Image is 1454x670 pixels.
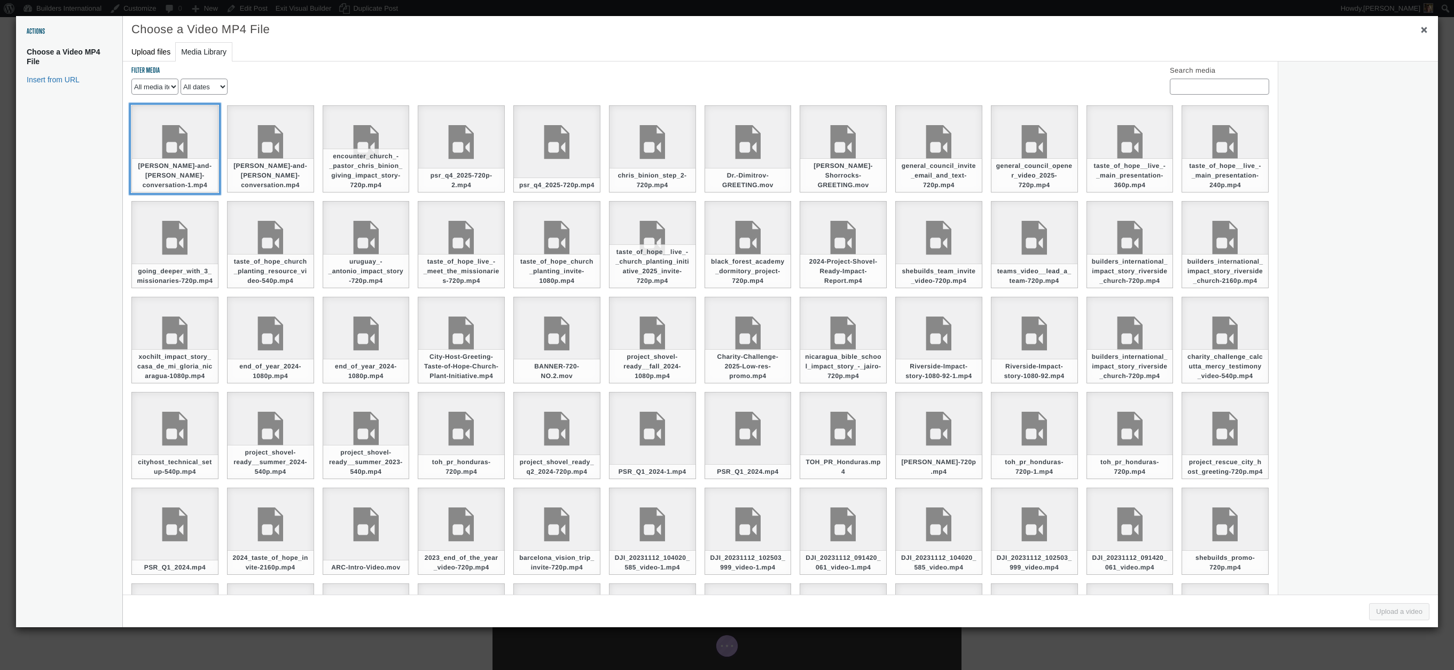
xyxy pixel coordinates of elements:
li: encounter_church_-_pastor_chris_binion_giving_impact_story (720p) [318,101,414,197]
li: end_of_year_2024 (1080p) [223,292,318,388]
li: DJI_20231112_104020_585_video [891,483,987,579]
li: DJI_20231112_104020_585_video [605,483,700,579]
li: xochilt_impact_story_casa_de_mi_gloria,_nicaragua (1080p) [127,292,223,388]
li: City Host Greeting - Taste of Hope - Church Plant Initiative [413,292,509,388]
li: project_shovel-ready__fall_2024 (1080p) [605,292,700,388]
li: taste_of_hope_|_live_-_main_presentation (240p) [1177,101,1273,197]
li: general_council_invite_(email_and_text) (720p) [891,101,987,197]
button: Upload a video [1369,603,1429,620]
li: taste_of_hope_|_live_-_main_presentation (360p) [1082,101,1178,197]
li: psr_q4_2025 (720p) [509,101,605,197]
li: project_shovel-ready__summer_2024 (540p) [223,388,318,483]
li: teams_video__lead_a_team (720p) [987,197,1082,292]
li: Charity Challenge 2025 Low res promo [700,292,796,388]
li: project_shovel-ready__summer_2023 (540p) [318,388,414,483]
li: Earl & Tammie Shorrocks GREETING [795,101,891,197]
li: taste_of_hope_church_planting_resource_video (540p) [223,197,318,292]
li: PSR_Q1_2024 [700,388,796,483]
li: DJI_20231112_102503_999_video [700,483,796,579]
h1: Choose a Video MP4 File [123,16,1438,43]
li: project_rescue_city_host_greeting (720p) [1177,388,1273,483]
li: taste_of_hope_live_-_meet_the_missionaries (720p) [413,197,509,292]
li: ARC Intro Video [318,483,414,579]
li: DJI_20231112_091420_061_video [1082,483,1178,579]
li: shebuilds_team_invite_video (720p) [891,197,987,292]
li: psr_q4_2025 (720p)-2 [413,101,509,197]
li: builders_international_impact_story_riverside_church (720p) [1082,197,1178,292]
button: Insert from URL [16,71,122,89]
li: general_council_opener_video_2025 (720p) [987,101,1082,197]
li: shebuilds_promo (720p) [1177,483,1273,579]
li: Riverside Impact story 1080 92 [891,292,987,388]
li: builders_international_impact_story_riverside_church (2160p) [1177,197,1273,292]
li: veronika_impact_story_with_subtitles (720p) [891,388,987,483]
li: black_forest_academy_dormitory_project (720p) [700,197,796,292]
li: Kenton Moody and Jeremy Godwin conversation [223,101,318,197]
li: 2023_end_of_the_year_video (720p) [413,483,509,579]
li: 2024_taste_of_hope_invite (2160p) [223,483,318,579]
button: Upload files [126,43,176,61]
li: end_of_year_2024 (1080p) [318,292,414,388]
button: Media Library [175,42,232,61]
li: going_deeper_with_3_missionaries (720p) [127,197,223,292]
li: PSR_Q1_2024 [127,483,223,579]
li: 2024 Project Shovel Ready Impact Report [795,197,891,292]
li: project_shovel_ready_q2_2024 (720p) [509,388,605,483]
li: Riverside Impact story 1080 92 [987,292,1082,388]
li: DJI_20231112_091420_061_video [795,483,891,579]
li: uruguay_-_antonio_impact_story (720p) [318,197,414,292]
li: DJI_20231112_102503_999_video [987,483,1082,579]
li: taste_of_hope_church_planting_invite (1080p) [509,197,605,292]
label: Search media [1170,67,1216,74]
li: toh_pr_honduras (720p) [987,388,1082,483]
li: taste_of_hope_|_live_-_church_planting_initiative_2025_invite (720p) [605,197,700,292]
li: cityhost_technical_setup (540p) [127,388,223,483]
li: nicaragua_bible_school_impact_story_-_jairo (720p) [795,292,891,388]
li: barcelona_vision_trip_invite (720p) [509,483,605,579]
button: Choose a Video MP4 File [16,43,122,71]
li: toh_pr_honduras (720p) [413,388,509,483]
li: toh_pr_honduras (720p) [1082,388,1178,483]
li: charity_challenge_calcutta_mercy_testimony_video (540p) [1177,292,1273,388]
li: Dr. Dimitrov GREETING [700,101,796,197]
li: BANNER 720 NO.2 [509,292,605,388]
li: chris_binion_step_2 (720p) [605,101,700,197]
li: builders_international_impact_story_riverside_church (720p) [1082,292,1178,388]
li: PSR_Q1_2024 [605,388,700,483]
h2: Filter media [131,67,160,74]
li: Kenton Moody and Jeremy Godwin conversation [127,101,223,197]
h2: Actions [27,28,45,35]
li: TOH_PR_Honduras [795,388,891,483]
